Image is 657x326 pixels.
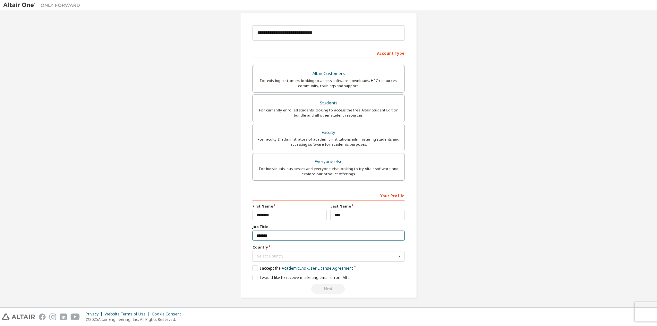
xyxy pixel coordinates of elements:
div: Altair Customers [257,69,400,78]
img: instagram.svg [49,314,56,320]
div: Cookie Consent [152,312,185,317]
label: I would like to receive marketing emails from Altair [252,275,352,280]
div: For individuals, businesses and everyone else looking to try Altair software and explore our prod... [257,166,400,176]
img: altair_logo.svg [2,314,35,320]
div: Read and acccept EULA to continue [252,284,405,294]
a: Academic End-User License Agreement [282,265,353,271]
label: I accept the [252,265,353,271]
div: For existing customers looking to access software downloads, HPC resources, community, trainings ... [257,78,400,88]
div: Privacy [86,312,105,317]
p: © 2025 Altair Engineering, Inc. All Rights Reserved. [86,317,185,322]
div: Students [257,99,400,108]
div: Website Terms of Use [105,312,152,317]
img: youtube.svg [71,314,80,320]
label: Job Title [252,224,405,229]
div: Faculty [257,128,400,137]
label: Last Name [330,204,405,209]
div: For faculty & administrators of academic institutions administering students and accessing softwa... [257,137,400,147]
img: facebook.svg [39,314,46,320]
div: Account Type [252,48,405,58]
div: Everyone else [257,157,400,166]
label: Country [252,245,405,250]
div: For currently enrolled students looking to access the free Altair Student Edition bundle and all ... [257,108,400,118]
label: First Name [252,204,327,209]
img: Altair One [3,2,83,8]
div: Select Country [257,254,397,258]
div: Your Profile [252,190,405,200]
img: linkedin.svg [60,314,67,320]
